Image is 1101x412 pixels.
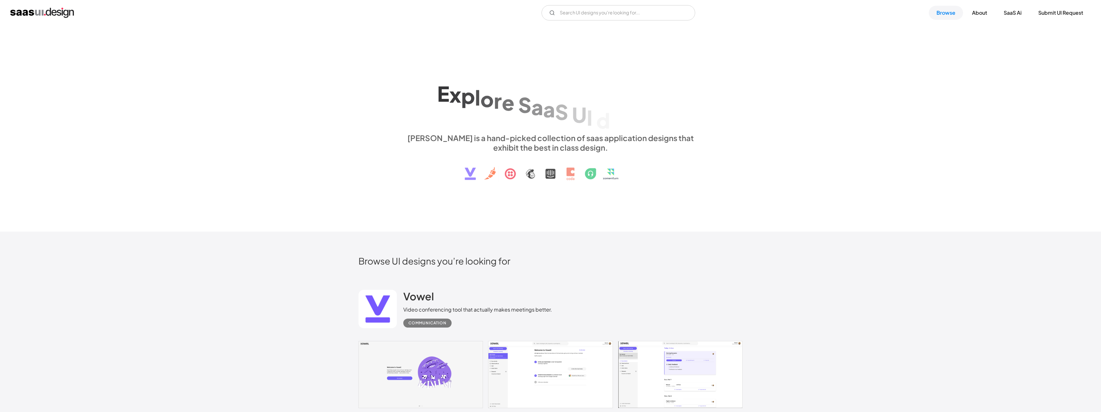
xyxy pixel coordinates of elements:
h2: Browse UI designs you’re looking for [358,255,743,266]
div: l [475,85,480,110]
a: SaaS Ai [996,6,1029,20]
div: p [461,83,475,108]
div: [PERSON_NAME] is a hand-picked collection of saas application designs that exhibit the best in cl... [403,133,698,152]
img: text, icon, saas logo [454,152,647,186]
div: I [587,105,592,130]
div: U [572,102,587,127]
div: o [480,87,494,111]
a: Vowel [403,290,434,306]
h2: Vowel [403,290,434,303]
form: Email Form [542,5,695,20]
a: home [10,8,74,18]
a: Submit UI Request [1031,6,1091,20]
h1: Explore SaaS UI design patterns & interactions. [403,78,698,127]
div: Communication [408,319,446,327]
div: r [494,88,502,113]
div: E [437,81,449,106]
a: About [964,6,995,20]
div: d [596,108,610,133]
div: Video conferencing tool that actually makes meetings better. [403,306,552,313]
div: a [531,95,543,119]
div: a [543,97,555,122]
input: Search UI designs you're looking for... [542,5,695,20]
a: Browse [929,6,963,20]
div: S [518,92,531,117]
div: S [555,99,568,124]
div: x [449,82,461,107]
div: e [502,90,514,115]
